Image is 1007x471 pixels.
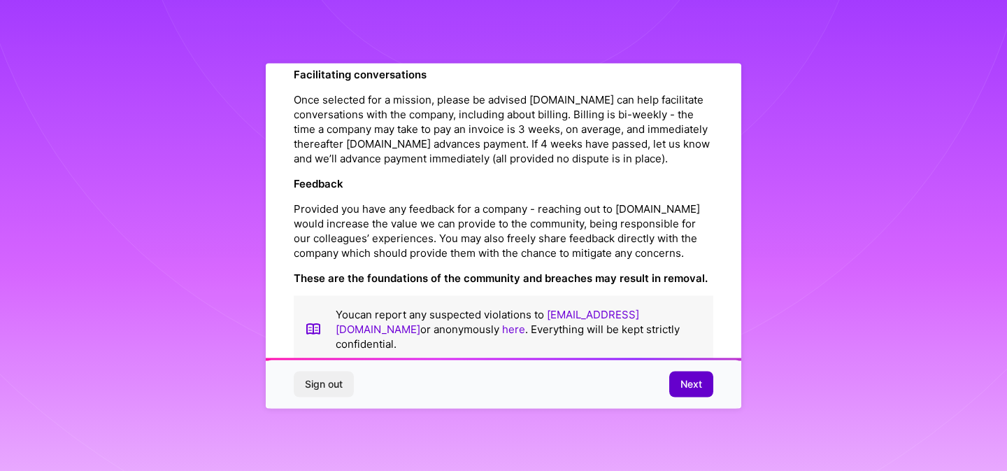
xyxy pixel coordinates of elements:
[305,377,343,391] span: Sign out
[294,92,713,165] p: Once selected for a mission, please be advised [DOMAIN_NAME] can help facilitate conversations wi...
[305,307,322,351] img: book icon
[294,271,708,284] strong: These are the foundations of the community and breaches may result in removal.
[294,372,354,397] button: Sign out
[294,176,343,190] strong: Feedback
[336,307,639,335] a: [EMAIL_ADDRESS][DOMAIN_NAME]
[336,307,702,351] p: You can report any suspected violations to or anonymously . Everything will be kept strictly conf...
[294,67,427,80] strong: Facilitating conversations
[502,322,525,335] a: here
[294,201,713,260] p: Provided you have any feedback for a company - reaching out to [DOMAIN_NAME] would increase the v...
[669,372,713,397] button: Next
[680,377,702,391] span: Next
